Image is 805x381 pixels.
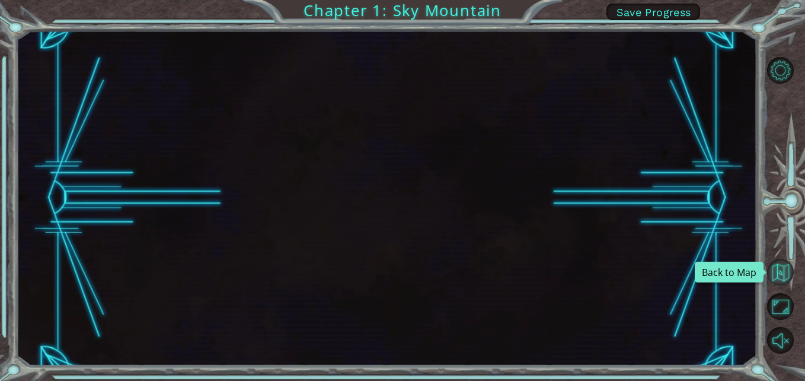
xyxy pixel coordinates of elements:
span: Save Progress [616,6,691,18]
button: Level Options [767,57,794,84]
div: Back to Map [695,262,764,282]
button: Maximize Browser [767,293,794,320]
button: Unmute [767,327,794,354]
button: Back to Map [767,259,794,285]
button: Save Progress [606,4,700,20]
a: Back to Map [769,255,805,290]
